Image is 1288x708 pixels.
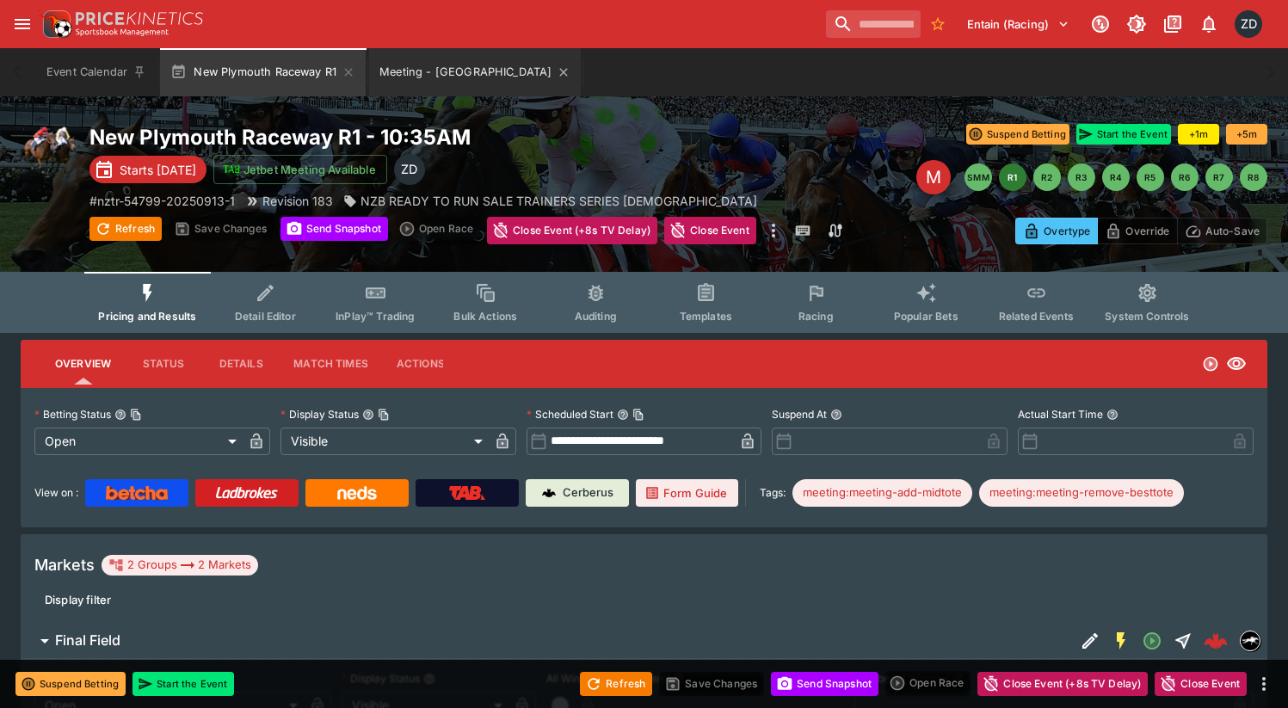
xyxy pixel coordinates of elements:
span: InPlay™ Trading [336,310,415,323]
div: split button [395,217,480,241]
button: Toggle light/dark mode [1121,9,1152,40]
p: Auto-Save [1205,222,1260,240]
button: Close Event [1155,672,1247,696]
div: Edit Meeting [916,160,951,194]
p: Actual Start Time [1018,407,1103,422]
button: R8 [1240,163,1267,191]
span: Detail Editor [235,310,296,323]
input: search [826,10,921,38]
h2: Copy To Clipboard [89,124,777,151]
img: Neds [337,486,376,500]
div: Betting Target: cerberus [792,479,972,507]
div: Zarne Dravitzki [394,154,425,185]
button: Meeting - New Plymouth Raceway [369,48,581,96]
button: Event Calendar [36,48,157,96]
button: Final Field [21,624,1075,658]
button: Close Event [664,217,756,244]
div: d7d481d9-fb83-4647-baff-881f4be5fd22 [1204,629,1228,653]
svg: Visible [1226,354,1247,374]
button: Close Event (+8s TV Delay) [487,217,657,244]
img: jetbet-logo.svg [223,161,240,178]
p: Overtype [1044,222,1090,240]
svg: Open [1142,631,1162,651]
p: Starts [DATE] [120,161,196,179]
a: Cerberus [526,479,629,507]
button: Zarne Dravitzki [1229,5,1267,43]
button: R5 [1137,163,1164,191]
button: Edit Detail [1075,625,1106,656]
span: Racing [798,310,834,323]
button: SMM [964,163,992,191]
img: horse_racing.png [21,124,76,179]
button: Open [1137,625,1168,656]
button: Details [202,343,280,385]
a: Form Guide [636,479,738,507]
button: Scheduled StartCopy To Clipboard [617,409,629,421]
button: more [1254,674,1274,694]
div: Open [34,428,243,455]
div: NZB READY TO RUN SALE TRAINERS SERIES 3YO [343,192,757,210]
p: Cerberus [563,484,613,502]
a: d7d481d9-fb83-4647-baff-881f4be5fd22 [1199,624,1233,658]
button: No Bookmarks [924,10,952,38]
button: Connected to PK [1085,9,1116,40]
button: R4 [1102,163,1130,191]
button: Refresh [580,672,652,696]
button: open drawer [7,9,38,40]
span: Auditing [575,310,617,323]
p: Copy To Clipboard [89,192,235,210]
button: R6 [1171,163,1199,191]
span: meeting:meeting-remove-besttote [979,484,1184,502]
h6: Final Field [55,631,120,650]
div: Event type filters [84,272,1203,333]
p: Suspend At [772,407,827,422]
button: Copy To Clipboard [632,409,644,421]
label: Tags: [760,479,786,507]
button: +1m [1178,124,1219,145]
button: New Plymouth Raceway R1 [160,48,366,96]
img: TabNZ [449,486,485,500]
button: Override [1097,218,1177,244]
svg: Open [1202,355,1219,372]
button: Refresh [89,217,162,241]
img: PriceKinetics [76,12,203,25]
button: Send Snapshot [771,672,878,696]
p: Betting Status [34,407,111,422]
p: Override [1125,222,1169,240]
p: Display Status [280,407,359,422]
button: Display StatusCopy To Clipboard [362,409,374,421]
img: Cerberus [542,486,556,500]
button: +5m [1226,124,1267,145]
button: more [763,217,784,244]
div: Zarne Dravitzki [1235,10,1262,38]
label: View on : [34,479,78,507]
button: Notifications [1193,9,1224,40]
div: Visible [280,428,489,455]
button: Actions [382,343,459,385]
button: Start the Event [132,672,234,696]
span: Related Events [999,310,1074,323]
span: meeting:meeting-add-midtote [792,484,972,502]
button: Copy To Clipboard [378,409,390,421]
button: Straight [1168,625,1199,656]
img: Sportsbook Management [76,28,169,36]
button: Actual Start Time [1106,409,1119,421]
button: Overview [41,343,125,385]
button: R7 [1205,163,1233,191]
div: split button [885,671,971,695]
nav: pagination navigation [964,163,1267,191]
img: logo-cerberus--red.svg [1204,629,1228,653]
button: SGM Enabled [1106,625,1137,656]
button: Status [125,343,202,385]
button: Start the Event [1076,124,1171,145]
p: Scheduled Start [527,407,613,422]
h5: Markets [34,555,95,575]
button: Close Event (+8s TV Delay) [977,672,1148,696]
button: R3 [1068,163,1095,191]
button: Betting StatusCopy To Clipboard [114,409,126,421]
div: nztr [1240,631,1260,651]
span: Templates [680,310,732,323]
button: Suspend Betting [966,124,1069,145]
span: System Controls [1105,310,1189,323]
button: Overtype [1015,218,1098,244]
